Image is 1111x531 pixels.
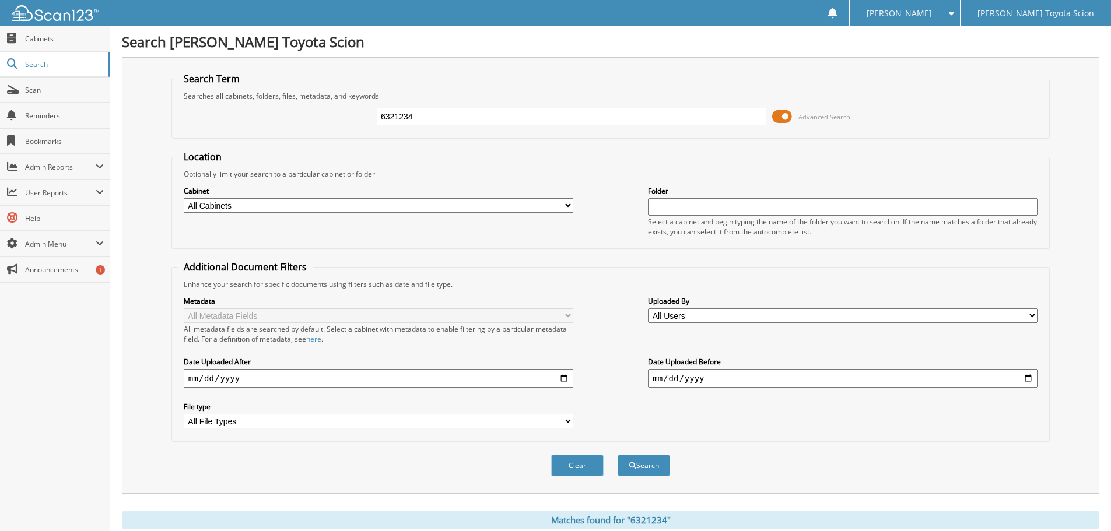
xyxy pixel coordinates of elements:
[96,265,105,275] div: 1
[867,10,932,17] span: [PERSON_NAME]
[551,455,604,476] button: Clear
[25,59,102,69] span: Search
[648,186,1038,196] label: Folder
[648,217,1038,237] div: Select a cabinet and begin typing the name of the folder you want to search in. If the name match...
[798,112,850,121] span: Advanced Search
[178,261,313,273] legend: Additional Document Filters
[25,265,104,275] span: Announcements
[178,72,246,85] legend: Search Term
[178,150,227,163] legend: Location
[184,324,573,344] div: All metadata fields are searched by default. Select a cabinet with metadata to enable filtering b...
[184,186,573,196] label: Cabinet
[25,188,96,198] span: User Reports
[178,169,1043,179] div: Optionally limit your search to a particular cabinet or folder
[12,5,99,21] img: scan123-logo-white.svg
[184,296,573,306] label: Metadata
[618,455,670,476] button: Search
[648,296,1038,306] label: Uploaded By
[25,162,96,172] span: Admin Reports
[25,85,104,95] span: Scan
[184,402,573,412] label: File type
[178,279,1043,289] div: Enhance your search for specific documents using filters such as date and file type.
[25,213,104,223] span: Help
[184,357,573,367] label: Date Uploaded After
[25,136,104,146] span: Bookmarks
[178,91,1043,101] div: Searches all cabinets, folders, files, metadata, and keywords
[977,10,1094,17] span: [PERSON_NAME] Toyota Scion
[122,32,1099,51] h1: Search [PERSON_NAME] Toyota Scion
[648,369,1038,388] input: end
[25,239,96,249] span: Admin Menu
[184,369,573,388] input: start
[25,34,104,44] span: Cabinets
[648,357,1038,367] label: Date Uploaded Before
[306,334,321,344] a: here
[25,111,104,121] span: Reminders
[122,511,1099,529] div: Matches found for "6321234"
